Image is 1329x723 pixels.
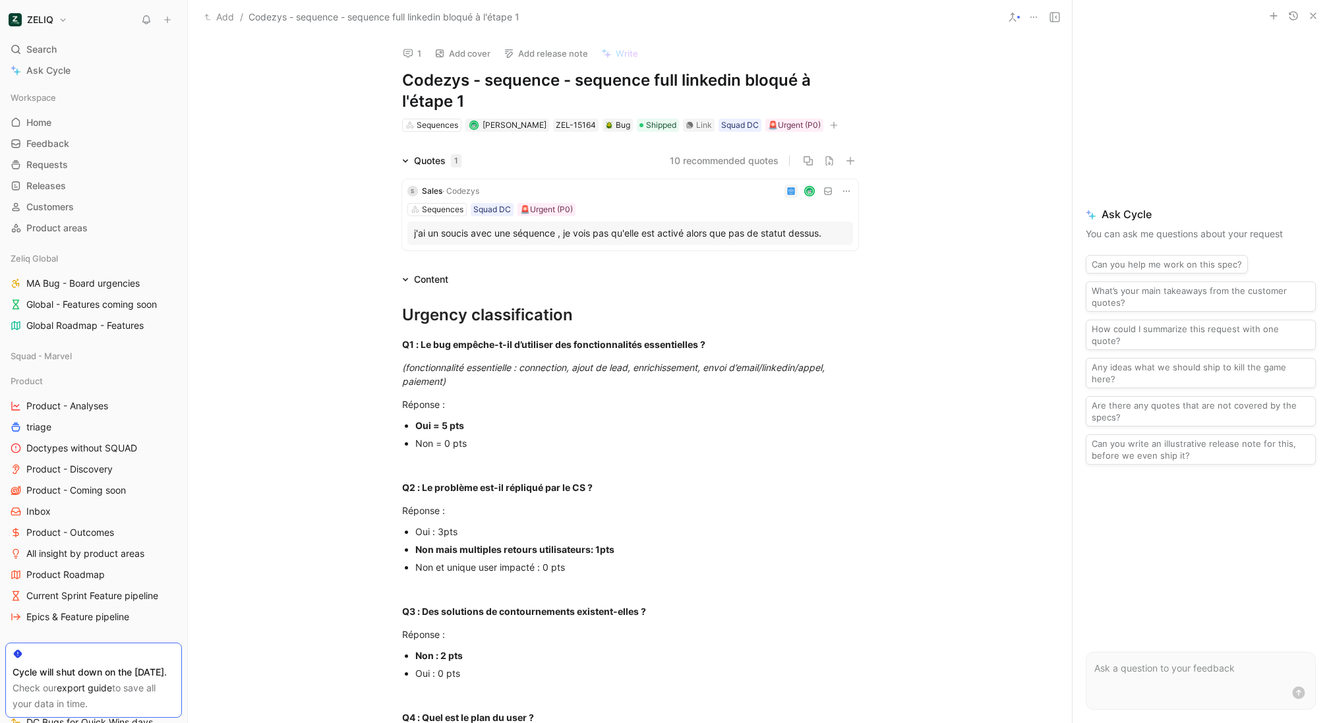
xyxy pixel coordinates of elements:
[26,200,74,214] span: Customers
[240,9,243,25] span: /
[5,459,182,479] a: Product - Discovery
[5,11,71,29] button: ZELIQZELIQ
[415,436,858,450] div: Non = 0 pts
[5,346,182,370] div: Squad - Marvel
[5,371,182,391] div: Product
[415,650,463,661] strong: Non : 2 pts
[402,606,646,617] strong: Q3 : Des solutions de contournements existent-elles ?
[5,248,182,268] div: Zeliq Global
[13,680,175,712] div: Check our to save all your data in time.
[397,153,467,169] div: Quotes1
[402,504,858,517] div: Réponse :
[5,113,182,132] a: Home
[11,91,56,104] span: Workspace
[483,120,546,130] span: [PERSON_NAME]
[402,627,858,641] div: Réponse :
[5,502,182,521] a: Inbox
[768,119,821,132] div: 🚨Urgent (P0)
[5,176,182,196] a: Releases
[520,203,573,216] div: 🚨Urgent (P0)
[26,158,68,171] span: Requests
[556,119,596,132] div: ZEL-15164
[5,544,182,564] a: All insight by product areas
[26,179,66,192] span: Releases
[422,186,442,196] span: Sales
[646,119,676,132] span: Shipped
[26,42,57,57] span: Search
[5,371,182,627] div: ProductProduct - AnalysestriageDoctypes without SQUADProduct - DiscoveryProduct - Coming soonInbo...
[5,480,182,500] a: Product - Coming soon
[11,641,64,654] span: Product - GG
[442,186,479,196] span: · Codezys
[5,40,182,59] div: Search
[402,712,534,723] strong: Q4 : Quel est le plan du user ?
[5,565,182,585] a: Product Roadmap
[26,484,126,497] span: Product - Coming soon
[428,44,496,63] button: Add cover
[1086,434,1316,465] button: Can you write an illustrative release note for this, before we even ship it?
[5,607,182,627] a: Epics & Feature pipeline
[26,63,71,78] span: Ask Cycle
[402,303,858,327] div: Urgency classification
[26,420,51,434] span: triage
[201,9,237,25] button: Add
[415,544,614,555] strong: Non mais multiples retours utilisateurs: 1pts
[616,47,638,59] span: Write
[637,119,679,132] div: Shipped
[26,442,137,455] span: Doctypes without SQUAD
[5,248,182,335] div: Zeliq GlobalMA Bug - Board urgenciesGlobal - Features coming soonGlobal Roadmap - Features
[26,298,157,311] span: Global - Features coming soon
[5,274,182,293] a: MA Bug - Board urgencies
[1086,358,1316,388] button: Any ideas what we should ship to kill the game here?
[9,13,22,26] img: ZELIQ
[5,197,182,217] a: Customers
[417,119,458,132] div: Sequences
[26,221,88,235] span: Product areas
[26,610,129,623] span: Epics & Feature pipeline
[414,153,461,169] div: Quotes
[1086,281,1316,312] button: What’s your main takeaways from the customer quotes?
[13,664,175,680] div: Cycle will shut down on the [DATE].
[26,526,114,539] span: Product - Outcomes
[603,119,633,132] div: 🪲Bug
[5,637,182,661] div: Product - GG
[5,396,182,416] a: Product - Analyses
[26,319,144,332] span: Global Roadmap - Features
[5,316,182,335] a: Global Roadmap - Features
[11,252,58,265] span: Zeliq Global
[11,374,43,388] span: Product
[402,362,827,387] em: (fonctionnalité essentielle : connection, ajout de lead, enrichissement, envoi d’email/linkedin/a...
[414,272,448,287] div: Content
[26,137,69,150] span: Feedback
[5,155,182,175] a: Requests
[397,272,454,287] div: Content
[415,560,858,574] div: Non et unique user impacté : 0 pts
[415,525,858,538] div: Oui : 3pts
[5,523,182,542] a: Product - Outcomes
[402,339,705,350] strong: Q1 : Le bug empêche-t-il d’utiliser des fonctionnalités essentielles ?
[26,277,140,290] span: MA Bug - Board urgencies
[696,119,712,132] div: Link
[57,682,112,693] a: export guide
[1086,320,1316,350] button: How could I summarize this request with one quote?
[5,218,182,238] a: Product areas
[26,116,51,129] span: Home
[5,346,182,366] div: Squad - Marvel
[473,203,511,216] div: Squad DC
[402,70,858,112] h1: Codezys - sequence - sequence full linkedin bloqué à l'étape 1
[595,44,644,63] button: Write
[422,203,463,216] div: Sequences
[451,154,461,167] div: 1
[414,225,846,241] div: j'ai un soucis avec une séquence , je vois pas qu'elle est activé alors que pas de statut dessus.
[1086,255,1248,274] button: Can you help me work on this spec?
[5,586,182,606] a: Current Sprint Feature pipeline
[670,153,779,169] button: 10 recommended quotes
[471,121,478,129] img: avatar
[11,349,72,362] span: Squad - Marvel
[415,420,464,431] strong: Oui = 5 pts
[498,44,594,63] button: Add release note
[26,547,144,560] span: All insight by product areas
[27,14,53,26] h1: ZELIQ
[26,399,108,413] span: Product - Analyses
[402,397,858,411] div: Réponse :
